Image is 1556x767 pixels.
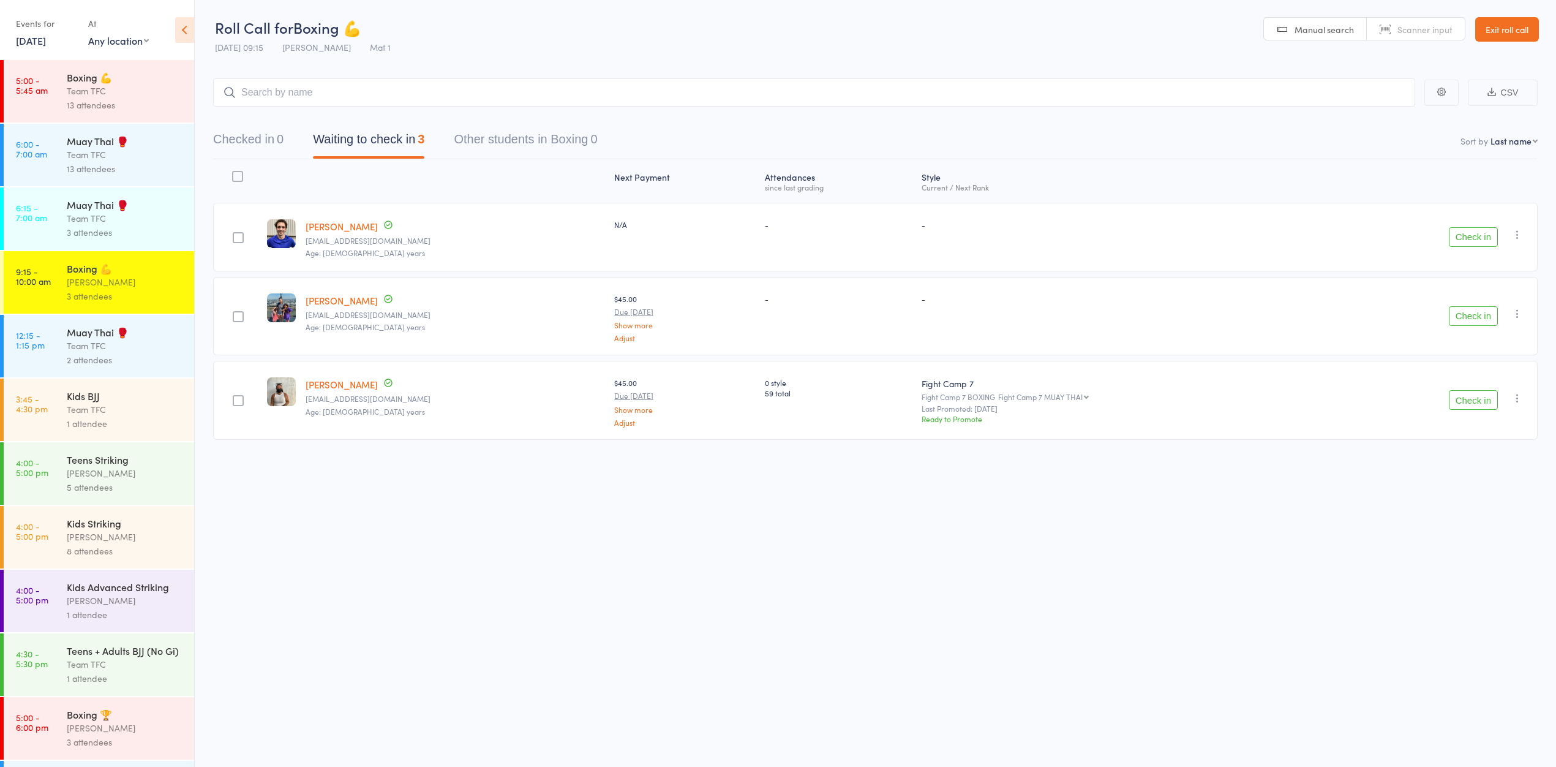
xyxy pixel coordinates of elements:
div: $45.00 [614,377,754,426]
time: 5:00 - 6:00 pm [16,712,48,732]
div: Teens + Adults BJJ (No Gi) [67,644,184,657]
div: 13 attendees [67,162,184,176]
a: 5:00 -6:00 pmBoxing 🏆[PERSON_NAME]3 attendees [4,697,194,760]
div: Any location [88,34,149,47]
span: [DATE] 09:15 [215,41,263,53]
a: Exit roll call [1475,17,1539,42]
div: Kids BJJ [67,389,184,402]
small: Due [DATE] [614,391,754,400]
a: Adjust [614,418,754,426]
a: 9:15 -10:00 amBoxing 💪[PERSON_NAME]3 attendees [4,251,194,314]
div: 3 attendees [67,289,184,303]
div: Ready to Promote [922,414,1317,424]
div: 3 attendees [67,225,184,240]
a: 12:15 -1:15 pmMuay Thai 🥊Team TFC2 attendees [4,315,194,377]
div: 5 attendees [67,480,184,494]
div: 1 attendee [67,608,184,622]
div: Kids Advanced Striking [67,580,184,594]
div: - [765,293,912,304]
div: Fight Camp 7 MUAY THAI [998,393,1083,401]
time: 4:00 - 5:00 pm [16,521,48,541]
div: Muay Thai 🥊 [67,198,184,211]
a: [PERSON_NAME] [306,378,378,391]
div: [PERSON_NAME] [67,466,184,480]
span: Mat 1 [370,41,391,53]
div: 3 [418,132,424,146]
a: 6:15 -7:00 amMuay Thai 🥊Team TFC3 attendees [4,187,194,250]
div: 0 [277,132,284,146]
div: 8 attendees [67,544,184,558]
a: 4:00 -5:00 pmKids Advanced Striking[PERSON_NAME]1 attendee [4,570,194,632]
a: Show more [614,406,754,414]
div: 13 attendees [67,98,184,112]
small: n.mathison824@gmail.com [306,311,604,319]
time: 4:30 - 5:30 pm [16,649,48,668]
div: At [88,13,149,34]
button: Check in [1449,227,1498,247]
a: Adjust [614,334,754,342]
div: Next Payment [609,165,759,197]
label: Sort by [1460,135,1488,147]
div: Team TFC [67,339,184,353]
div: [PERSON_NAME] [67,275,184,289]
time: 6:15 - 7:00 am [16,203,47,222]
div: Current / Next Rank [922,183,1317,191]
a: [PERSON_NAME] [306,220,378,233]
div: Team TFC [67,148,184,162]
small: Charmyacrocs@outlook.com [306,395,604,403]
div: 2 attendees [67,353,184,367]
div: Boxing 💪 [67,262,184,275]
div: 1 attendee [67,671,184,686]
a: 6:00 -7:00 amMuay Thai 🥊Team TFC13 attendees [4,124,194,186]
small: Last Promoted: [DATE] [922,404,1317,413]
a: 4:00 -5:00 pmTeens Striking[PERSON_NAME]5 attendees [4,442,194,505]
div: Kids Striking [67,516,184,530]
img: image1731003114.png [267,293,296,322]
div: Muay Thai 🥊 [67,325,184,339]
button: Checked in0 [213,126,284,159]
div: 3 attendees [67,735,184,749]
time: 5:00 - 5:45 am [16,75,48,95]
a: 4:00 -5:00 pmKids Striking[PERSON_NAME]8 attendees [4,506,194,569]
a: Show more [614,321,754,329]
span: 59 total [765,388,912,398]
time: 9:15 - 10:00 am [16,266,51,286]
small: dominicdduval@gmail.com [306,236,604,245]
div: - [765,219,912,230]
span: Age: [DEMOGRAPHIC_DATA] years [306,247,425,258]
img: image1740639947.png [267,377,296,406]
span: Scanner input [1397,23,1453,36]
a: [DATE] [16,34,46,47]
div: $45.00 [614,293,754,342]
div: Boxing 💪 [67,70,184,84]
div: [PERSON_NAME] [67,721,184,735]
div: Atten­dances [760,165,917,197]
div: 0 [590,132,597,146]
div: Fight Camp 7 [922,377,1317,390]
div: Team TFC [67,84,184,98]
time: 4:00 - 5:00 pm [16,458,48,477]
span: 0 style [765,377,912,388]
span: Boxing 💪 [293,17,361,37]
small: Due [DATE] [614,308,754,316]
button: CSV [1468,80,1538,106]
a: 4:30 -5:30 pmTeens + Adults BJJ (No Gi)Team TFC1 attendee [4,633,194,696]
button: Waiting to check in3 [313,126,424,159]
div: Team TFC [67,402,184,417]
div: Team TFC [67,211,184,225]
div: Last name [1490,135,1532,147]
button: Check in [1449,306,1498,326]
span: Roll Call for [215,17,293,37]
span: [PERSON_NAME] [282,41,351,53]
div: [PERSON_NAME] [67,594,184,608]
button: Other students in Boxing0 [454,126,597,159]
div: - [922,219,1317,230]
div: - [922,293,1317,304]
a: [PERSON_NAME] [306,294,378,307]
a: 5:00 -5:45 amBoxing 💪Team TFC13 attendees [4,60,194,123]
span: Manual search [1295,23,1354,36]
div: 1 attendee [67,417,184,431]
time: 4:00 - 5:00 pm [16,585,48,605]
time: 12:15 - 1:15 pm [16,330,45,350]
span: Age: [DEMOGRAPHIC_DATA] years [306,406,425,417]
